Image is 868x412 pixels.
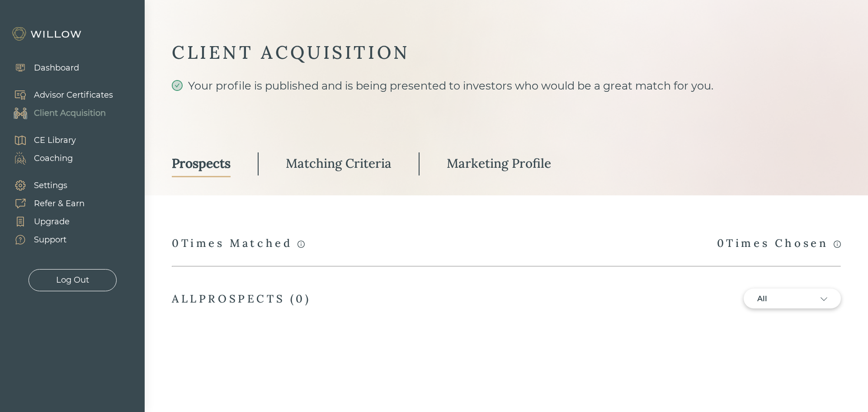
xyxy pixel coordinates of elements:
a: Prospects [172,151,231,177]
a: Advisor Certificates [5,86,113,104]
div: Your profile is published and is being presented to investors who would be a great match for you. [172,78,841,127]
div: Upgrade [34,216,70,228]
div: CLIENT ACQUISITION [172,41,841,64]
img: Willow [11,27,84,41]
span: info-circle [297,241,305,248]
a: Client Acquisition [5,104,113,122]
div: 0 Times Matched [172,236,305,251]
a: CE Library [5,131,76,149]
div: Support [34,234,66,246]
div: Dashboard [34,62,79,74]
a: Dashboard [5,59,79,77]
div: Advisor Certificates [34,89,113,101]
div: ALL PROSPECTS ( 0 ) [172,292,311,306]
div: Refer & Earn [34,198,85,210]
div: 0 Times Chosen [717,236,841,251]
div: Marketing Profile [447,155,551,171]
a: Marketing Profile [447,151,551,177]
a: Settings [5,176,85,194]
div: Matching Criteria [286,155,392,171]
a: Matching Criteria [286,151,392,177]
div: Log Out [56,274,89,286]
a: Coaching [5,149,76,167]
span: check-circle [172,80,183,91]
div: Settings [34,180,67,192]
div: Coaching [34,152,73,165]
div: Client Acquisition [34,107,106,119]
span: info-circle [834,241,841,248]
a: Upgrade [5,213,85,231]
a: Refer & Earn [5,194,85,213]
div: Prospects [172,155,231,171]
div: All [757,294,793,304]
div: CE Library [34,134,76,147]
